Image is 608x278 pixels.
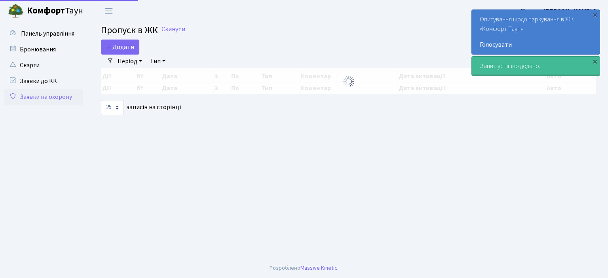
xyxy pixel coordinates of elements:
[161,26,185,33] a: Скинути
[270,264,338,272] div: Розроблено .
[101,23,158,37] span: Пропуск в ЖК
[480,40,592,49] a: Голосувати
[147,55,169,68] a: Тип
[4,57,83,73] a: Скарги
[300,264,337,272] a: Massive Kinetic
[591,11,599,19] div: ×
[4,73,83,89] a: Заявки до КК
[342,75,355,88] img: Обробка...
[4,42,83,57] a: Бронювання
[101,100,181,115] label: записів на сторінці
[4,26,83,42] a: Панель управління
[8,3,24,19] img: logo.png
[521,6,598,16] a: Цитрус [PERSON_NAME] А.
[101,40,139,55] a: Додати
[101,100,124,115] select: записів на сторінці
[472,10,600,54] div: Опитування щодо паркування в ЖК «Комфорт Таун»
[27,4,83,18] span: Таун
[591,57,599,65] div: ×
[106,43,134,51] span: Додати
[4,89,83,105] a: Заявки на охорону
[21,29,74,38] span: Панель управління
[114,55,145,68] a: Період
[99,4,119,17] button: Переключити навігацію
[27,4,65,17] b: Комфорт
[472,57,600,76] div: Запис успішно додано.
[521,7,598,15] b: Цитрус [PERSON_NAME] А.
